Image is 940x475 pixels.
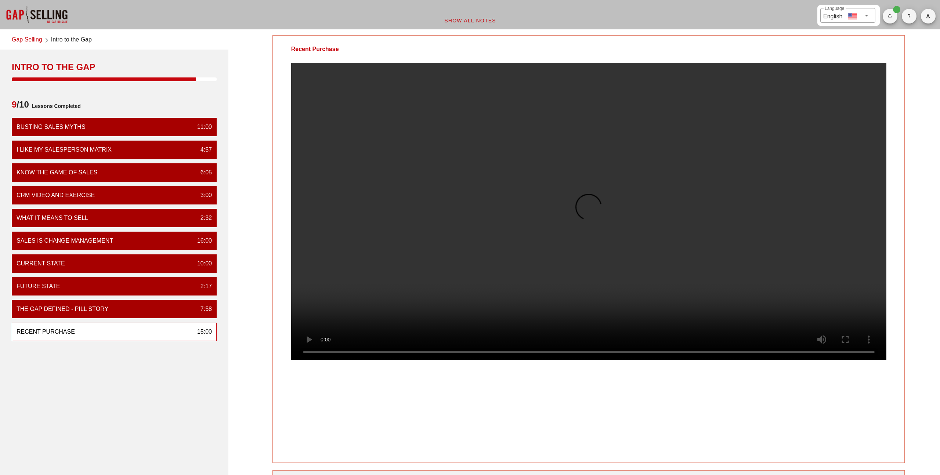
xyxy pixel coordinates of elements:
span: /10 [12,99,29,113]
span: Badge [893,6,900,13]
div: Recent Purchase [17,327,75,336]
div: 2:17 [195,282,212,291]
span: Show All Notes [444,18,496,23]
div: CRM VIDEO and EXERCISE [17,191,95,200]
div: Busting Sales Myths [17,123,86,131]
div: Future State [17,282,60,291]
div: 7:58 [195,305,212,313]
div: Know the Game of Sales [17,168,97,177]
div: 6:05 [195,168,212,177]
div: The Gap Defined - Pill Story [17,305,108,313]
div: LanguageEnglish [820,8,875,23]
div: Current State [17,259,65,268]
div: 4:57 [195,145,212,154]
div: Sales is Change Management [17,236,113,245]
span: Intro to the Gap [51,35,92,45]
div: 11:00 [191,123,212,131]
button: Show All Notes [438,14,502,27]
label: Language [825,6,844,11]
div: 3:00 [195,191,212,200]
div: 10:00 [191,259,212,268]
div: Intro to the Gap [12,61,217,73]
span: Lessons Completed [29,99,81,113]
a: Gap Selling [12,35,42,45]
div: 2:32 [195,214,212,222]
div: English [823,10,842,21]
div: I Like My Salesperson Matrix [17,145,112,154]
span: 9 [12,99,17,109]
div: 15:00 [191,327,212,336]
div: Recent Purchase [273,36,357,63]
div: 16:00 [191,236,212,245]
div: What it means to sell [17,214,88,222]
